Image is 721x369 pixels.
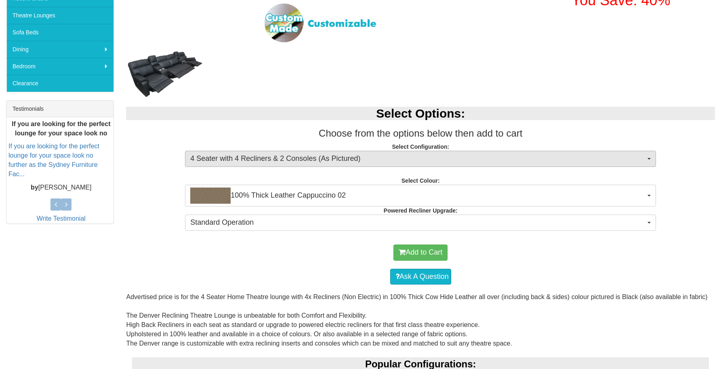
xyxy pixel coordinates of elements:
a: Write Testimonial [37,215,86,222]
button: Standard Operation [185,215,656,231]
b: Select Options: [376,107,465,120]
p: [PERSON_NAME] [8,183,114,192]
a: Bedroom [6,58,114,75]
a: Ask A Question [390,269,451,285]
img: 100% Thick Leather Cappuccino 02 [190,188,231,204]
div: Testimonials [6,101,114,117]
strong: Select Colour: [401,177,440,184]
span: 4 Seater with 4 Recliners & 2 Consoles (As Pictured) [190,154,645,164]
a: Clearance [6,75,114,92]
a: Dining [6,41,114,58]
button: 100% Thick Leather Cappuccino 02100% Thick Leather Cappuccino 02 [185,185,656,207]
a: Sofa Beds [6,24,114,41]
a: If you are looking for the perfect lounge for your space look no further as the Sydney Furniture ... [8,143,99,177]
button: 4 Seater with 4 Recliners & 2 Consoles (As Pictured) [185,151,656,167]
button: Add to Cart [393,245,448,261]
h3: Choose from the options below then add to cart [126,128,715,139]
strong: Select Configuration: [392,143,449,150]
a: Theatre Lounges [6,7,114,24]
b: If you are looking for the perfect lounge for your space look no [12,120,110,137]
span: Standard Operation [190,217,645,228]
b: by [31,184,38,191]
span: 100% Thick Leather Cappuccino 02 [190,188,645,204]
strong: Powered Recliner Upgrade: [384,207,458,214]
